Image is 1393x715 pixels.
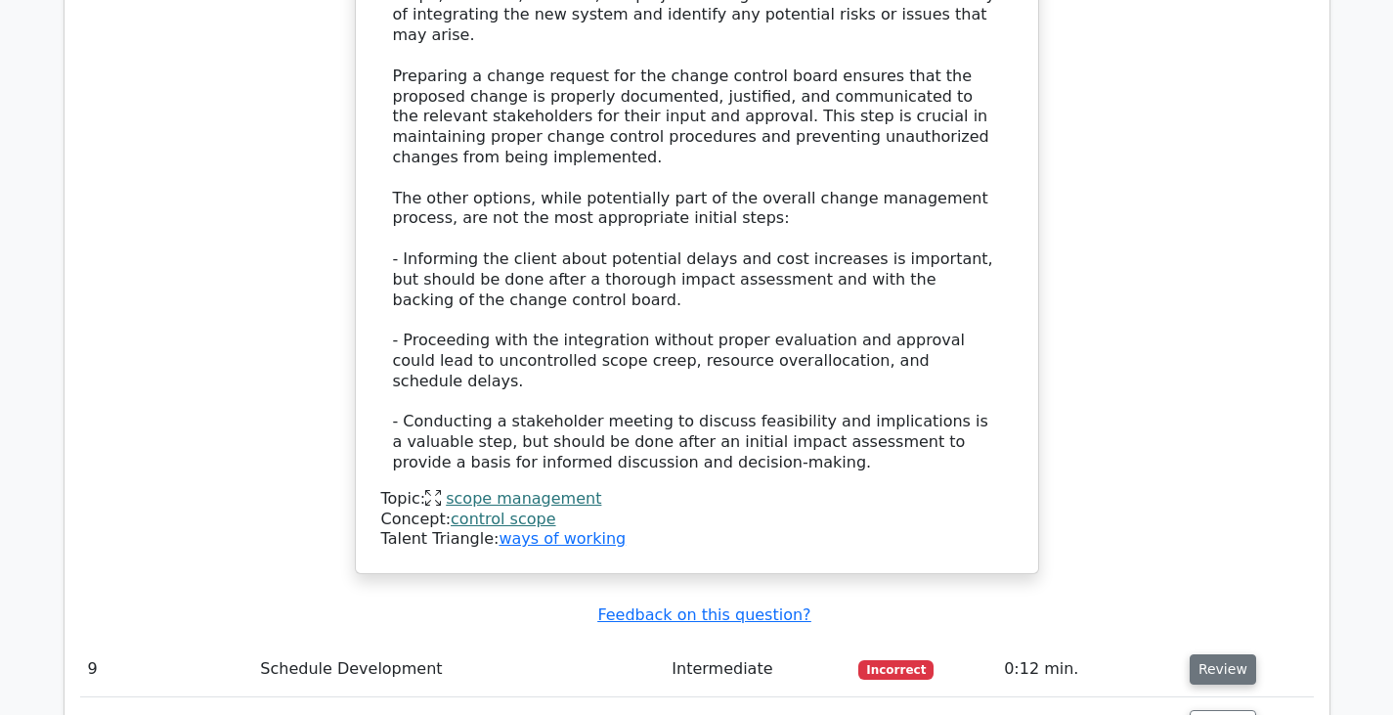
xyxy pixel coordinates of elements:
a: scope management [446,489,601,508]
td: Intermediate [664,642,850,697]
a: ways of working [499,529,626,548]
button: Review [1190,654,1256,685]
div: Talent Triangle: [381,489,1013,550]
a: control scope [451,510,555,528]
div: Concept: [381,510,1013,530]
td: 0:12 min. [996,642,1182,697]
td: 9 [80,642,253,697]
div: Topic: [381,489,1013,510]
a: Feedback on this question? [597,605,810,624]
td: Schedule Development [252,642,664,697]
span: Incorrect [858,660,934,680]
